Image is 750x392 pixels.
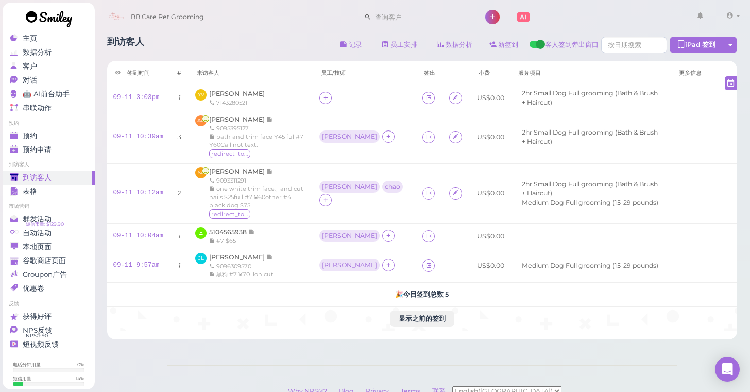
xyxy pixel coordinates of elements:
[195,253,207,264] span: JL
[26,332,48,340] span: NPS® 90
[209,262,274,270] div: 9096309570
[216,237,236,244] span: #7 $65
[519,179,665,198] li: 2hr Small Dog Full grooming (Bath & Brush + Haircut)
[429,37,481,53] a: 数据分析
[390,311,454,327] button: 显示之前的签到
[3,203,95,210] li: 市场营销
[23,104,52,112] span: 串联动作
[319,230,382,243] div: [PERSON_NAME]
[3,87,95,101] a: 🤖 AI前台助手
[209,124,307,133] div: 9095395127
[510,61,671,85] th: 服务项目
[3,31,95,45] a: 主页
[23,256,66,265] span: 谷歌商店页面
[23,270,67,279] span: Groupon广告
[216,271,274,278] span: 黑狗 #7 ¥70 lion cut
[209,168,273,175] a: [PERSON_NAME]
[23,312,52,321] span: 获得好评
[3,59,95,73] a: 客户
[332,37,371,53] button: 记录
[373,37,426,53] a: 员工安排
[209,176,307,185] div: 9093311291
[3,337,95,351] a: 短视频反馈
[322,183,377,190] div: [PERSON_NAME]
[178,133,181,141] i: 3
[178,94,181,102] i: 1
[209,185,303,209] span: one white trim face、and cut nails $25full #7 ¥60other #4 black dog $75
[113,290,731,298] h5: 🎉 今日签到总数 5
[452,133,459,141] i: Agreement form
[3,73,95,87] a: 对话
[371,9,471,25] input: 查询客户
[471,163,510,223] td: US$0.00
[23,187,37,196] span: 表格
[23,76,37,85] span: 对话
[23,90,70,99] span: 🤖 AI前台助手
[313,61,416,85] th: 员工/技师
[23,228,52,237] span: 自动活动
[319,130,382,144] div: [PERSON_NAME]
[113,232,164,239] a: 09-11 10:04am
[209,228,248,236] span: 5104565938
[178,262,181,269] i: 1
[209,253,273,261] a: [PERSON_NAME]
[23,48,52,57] span: 数据分析
[3,323,95,337] a: NPS反馈 NPS® 90
[519,89,665,107] li: 2hr Small Dog Full grooming (Bath & Brush + Haircut)
[23,173,52,182] span: 到访客人
[266,116,273,123] span: 记录
[23,326,52,335] span: NPS反馈
[113,189,164,197] a: 09-11 10:12am
[3,254,95,268] a: 谷歌商店页面
[23,62,37,71] span: 客户
[3,240,95,254] a: 本地页面
[195,115,207,126] span: AA
[3,161,95,168] li: 到访客人
[519,128,665,146] li: 2hr Small Dog Full grooming (Bath & Brush + Haircut)
[209,133,303,149] span: bath and trim face ¥45 full#7 ¥60Call not text.
[670,37,724,53] div: iPad 签到
[3,143,95,157] a: 预约申请
[671,61,737,85] th: 更多信息
[471,224,510,249] td: US$0.00
[3,171,95,185] a: 到访客人
[322,232,377,239] div: [PERSON_NAME]
[322,262,377,269] div: [PERSON_NAME]
[471,85,510,111] td: US$0.00
[715,357,740,382] div: Open Intercom Messenger
[26,220,64,228] span: 短信币量: $129.90
[416,61,443,85] th: 签出
[209,168,266,175] span: [PERSON_NAME]
[209,116,266,123] span: [PERSON_NAME]
[113,94,160,101] a: 09-11 3:03pm
[177,69,181,77] div: #
[23,340,59,349] span: 短视频反馈
[3,268,95,282] a: Groupon广告
[3,185,95,199] a: 表格
[471,111,510,163] td: US$0.00
[319,259,382,272] div: [PERSON_NAME]
[452,189,459,197] i: Agreement form
[113,133,164,140] a: 09-11 10:39am
[519,261,661,270] li: Medium Dog Full grooming (15-29 pounds)
[601,37,667,53] input: 按日期搜索
[209,149,250,158] span: redirect_to_google
[385,183,400,190] div: chao
[189,61,313,85] th: 来访客人
[23,34,37,43] span: 主页
[3,212,95,226] a: 群发活动 短信币量: $129.90
[266,253,273,261] span: 记录
[248,228,255,236] span: 记录
[76,375,84,382] div: 14 %
[471,249,510,282] td: US$0.00
[319,181,405,194] div: [PERSON_NAME] chao
[3,129,95,143] a: 预约
[209,116,273,123] a: [PERSON_NAME]
[481,37,527,53] a: 新签到
[3,45,95,59] a: 数据分析
[3,282,95,296] a: 优惠卷
[209,90,265,97] a: [PERSON_NAME]
[471,61,510,85] th: 小费
[107,37,144,56] h1: 到访客人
